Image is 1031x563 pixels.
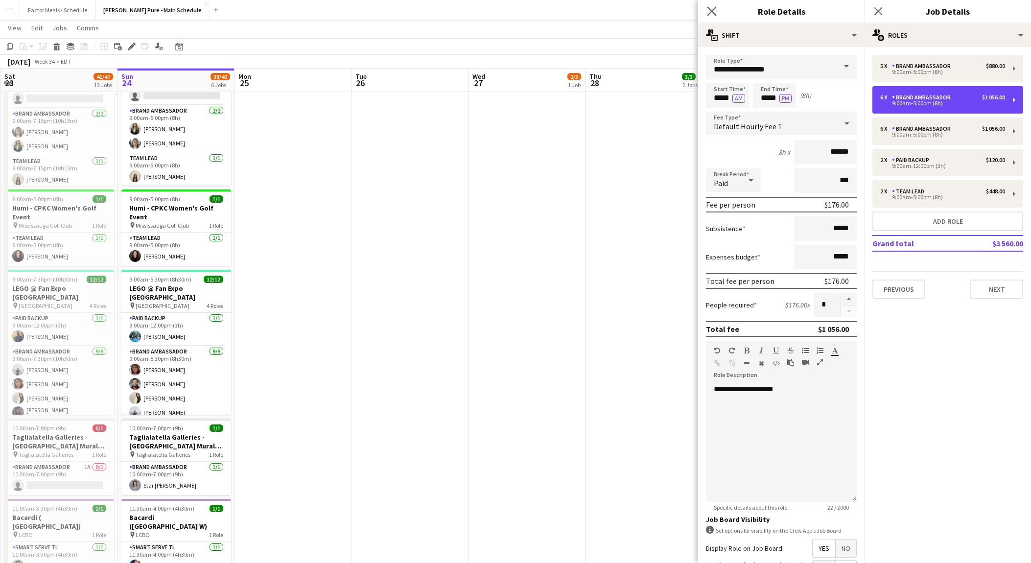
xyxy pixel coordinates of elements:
span: Taglialatella Galleries [136,451,190,458]
label: People required [706,301,757,309]
div: $120.00 [986,157,1005,164]
span: 26 [354,77,367,89]
div: $176.00 [824,200,849,210]
div: 2 Jobs [682,81,698,89]
div: 9:00am-5:00pm (8h)1/1Humi - CPKC Women's Golf Event Mississauga Golf Club1 RoleTeam Lead1/19:00am... [121,189,231,266]
button: HTML Code [773,359,779,367]
app-card-role: Team Lead1/19:00am-7:15pm (10h15m)[PERSON_NAME] [4,156,114,189]
div: $1 056.00 [982,94,1005,101]
span: 1 Role [209,451,223,458]
span: 9:00am-5:30pm (8h30m) [129,276,191,283]
span: 4 Roles [207,302,223,309]
span: LCBO [136,531,150,539]
app-job-card: 10:00am-7:00pm (9h)1/1Taglialatella Galleries - [GEOGRAPHIC_DATA] Mural Festival Taglialatella Ga... [121,419,231,495]
span: 11:00am-3:30pm (4h30m) [12,505,77,512]
div: 5 x [880,63,892,70]
span: 11:30am-4:00pm (4h30m) [129,505,194,512]
app-card-role: Team Lead1/19:00am-5:00pm (8h)[PERSON_NAME] [121,153,231,186]
h3: LEGO @ Fan Expo [GEOGRAPHIC_DATA] [121,284,231,302]
span: No [836,540,856,557]
button: Next [970,280,1023,299]
td: $3 560.00 [961,235,1023,251]
label: Expenses budget [706,253,760,261]
div: Total fee per person [706,276,774,286]
app-job-card: 9:00am-5:30pm (8h30m)12/12LEGO @ Fan Expo [GEOGRAPHIC_DATA] [GEOGRAPHIC_DATA]4 RolesPaid Backup1/... [121,270,231,415]
button: Undo [714,347,721,354]
span: 2/3 [567,73,581,80]
span: 23 [3,77,15,89]
div: Paid Backup [892,157,933,164]
button: Text Color [831,347,838,354]
button: [PERSON_NAME] Pure - Main Schedule [95,0,210,20]
span: 1/1 [93,505,106,512]
app-job-card: 10:00am-7:00pm (9h)0/1Taglialatella Galleries - [GEOGRAPHIC_DATA] Mural Festival Taglialatella Ga... [4,419,114,495]
span: 1/1 [210,505,223,512]
app-card-role: Brand Ambassador1/110:00am-7:00pm (9h)Star [PERSON_NAME] [121,462,231,495]
span: 1 Role [92,222,106,229]
span: 27 [471,77,485,89]
button: Italic [758,347,765,354]
a: View [4,22,25,34]
h3: Taglialatella Galleries - [GEOGRAPHIC_DATA] Mural Festival [121,433,231,450]
td: Grand total [872,235,961,251]
span: Mississauga Golf Club [19,222,72,229]
div: Fee per person [706,200,755,210]
div: Shift [698,23,865,47]
div: 9:00am-5:00pm (8h) [880,132,1005,137]
div: 9:00am-12:00pm (3h) [880,164,1005,168]
a: Edit [27,22,47,34]
span: 4 Roles [90,302,106,309]
div: Brand Ambassador [892,94,955,101]
app-job-card: 9:00am-5:00pm (8h)3/4Disney's "Tron" at Fan Expo [GEOGRAPHIC_DATA]3 RolesPaid Backup4A0/19:00am-1... [121,41,231,186]
app-card-role: Brand Ambassador2/29:00am-5:00pm (8h)[PERSON_NAME][PERSON_NAME] [121,105,231,153]
span: Thu [589,72,602,81]
h3: Humi - CPKC Women's Golf Event [121,204,231,221]
app-job-card: 9:00am-7:30pm (10h30m)12/12LEGO @ Fan Expo [GEOGRAPHIC_DATA] [GEOGRAPHIC_DATA]4 RolesPaid Backup1... [4,270,114,415]
app-job-card: 9:00am-7:15pm (10h15m)3/4Disney's "Tron" at Fan Expo [GEOGRAPHIC_DATA]3 RolesPaid Backup0/19:00am... [4,41,114,186]
div: 2 x [880,157,892,164]
h3: LEGO @ Fan Expo [GEOGRAPHIC_DATA] [4,284,114,302]
button: Unordered List [802,347,809,354]
div: Brand Ambassador [892,63,955,70]
button: Factor Meals - Schedule [20,0,95,20]
button: Redo [728,347,735,354]
button: Underline [773,347,779,354]
span: 10:00am-7:00pm (9h) [129,424,183,432]
button: Paste as plain text [787,358,794,366]
span: 12/12 [204,276,223,283]
h3: Taglialatella Galleries - [GEOGRAPHIC_DATA] Mural Festival [4,433,114,450]
div: 6 x [880,125,892,132]
div: $176.00 x [785,301,810,309]
span: 41/47 [94,73,113,80]
label: Display Role on Job Board [706,544,782,553]
div: Team Lead [892,188,928,195]
h3: Job Details [865,5,1031,18]
div: [DATE] [8,57,30,67]
app-card-role: Brand Ambassador9/99:00am-5:30pm (8h30m)[PERSON_NAME][PERSON_NAME][PERSON_NAME][PERSON_NAME] [121,346,231,493]
button: Strikethrough [787,347,794,354]
button: Fullscreen [817,358,823,366]
span: 22 / 2000 [820,504,857,511]
span: 1 Role [209,531,223,539]
span: Week 34 [32,58,57,65]
span: 0/1 [93,424,106,432]
span: Taglialatella Galleries [19,451,73,458]
div: 13 Jobs [94,81,113,89]
app-card-role: Brand Ambassador1A0/110:00am-7:00pm (9h) [4,462,114,495]
span: Paid [714,178,728,188]
div: 9:00am-5:00pm (8h) [880,70,1005,74]
div: $1 056.00 [982,125,1005,132]
span: 24 [120,77,133,89]
span: 3/3 [682,73,696,80]
span: Mon [238,72,251,81]
div: $1 056.00 [818,324,849,334]
span: 9:00am-7:30pm (10h30m) [12,276,77,283]
span: Specific details about this role [706,504,795,511]
span: [GEOGRAPHIC_DATA] [136,302,189,309]
div: Total fee [706,324,739,334]
div: 6 Jobs [211,81,230,89]
span: Default Hourly Fee 1 [714,121,782,131]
